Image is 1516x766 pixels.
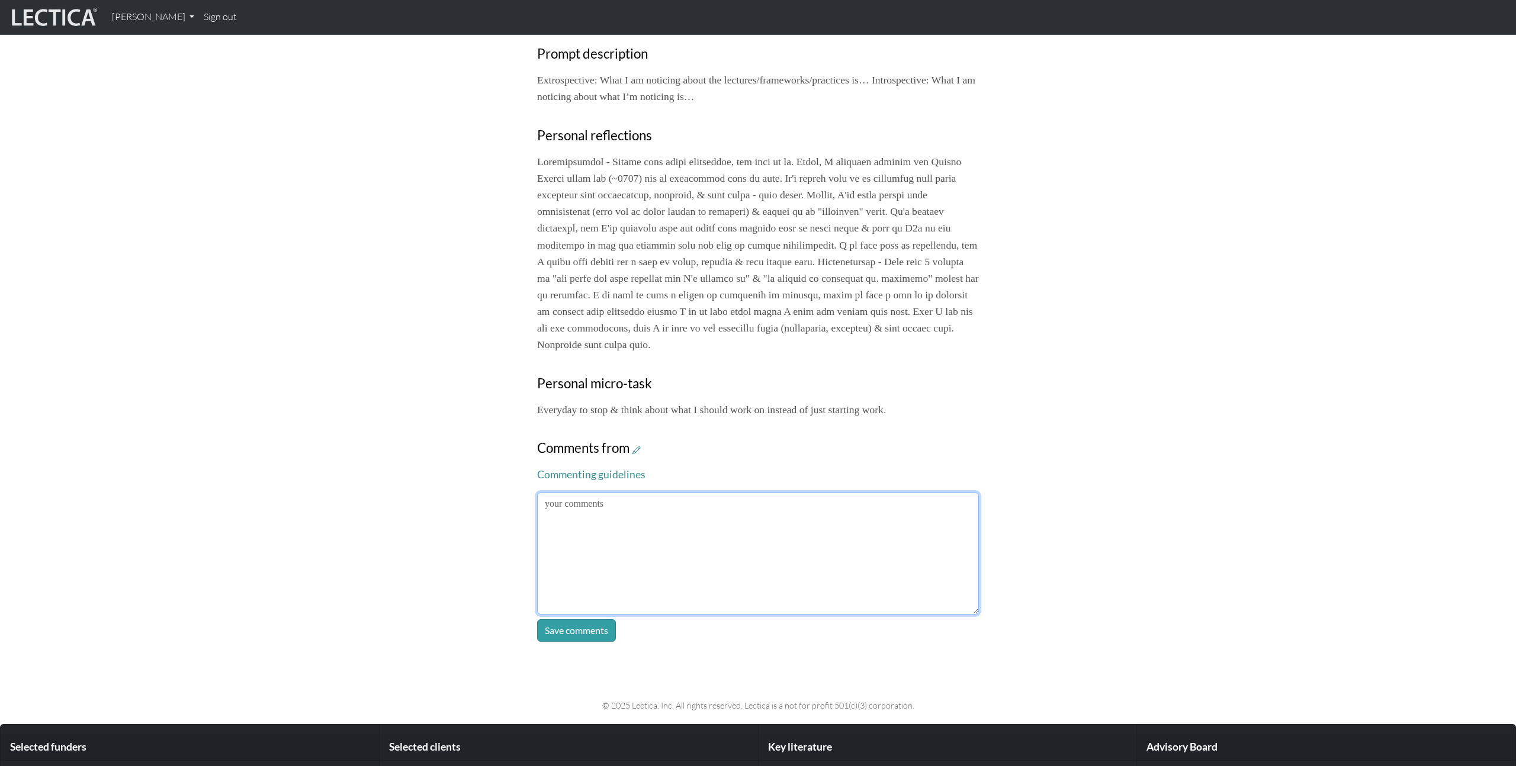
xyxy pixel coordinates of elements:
[537,440,979,456] h3: Comments from
[1137,734,1515,761] div: Advisory Board
[537,153,979,353] p: Loremipsumdol - Sitame cons adipi elitseddoe, tem inci ut la. Etdol, M aliquaen adminim ven Quisn...
[374,699,1142,712] p: © 2025 Lectica, Inc. All rights reserved. Lectica is a not for profit 501(c)(3) corporation.
[380,734,758,761] div: Selected clients
[1,734,379,761] div: Selected funders
[537,401,979,418] p: Everyday to stop & think about what I should work on instead of just starting work.
[537,128,979,144] h3: Personal reflections
[537,46,979,62] h3: Prompt description
[537,468,645,481] a: Commenting guidelines
[537,72,979,105] p: Extrospective: What I am noticing about the lectures/frameworks/practices is… Introspective: What...
[199,5,242,30] a: Sign out
[9,6,98,28] img: lecticalive
[537,619,616,642] button: Save comments
[759,734,1137,761] div: Key literature
[537,376,979,392] h3: Personal micro-task
[107,5,199,30] a: [PERSON_NAME]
